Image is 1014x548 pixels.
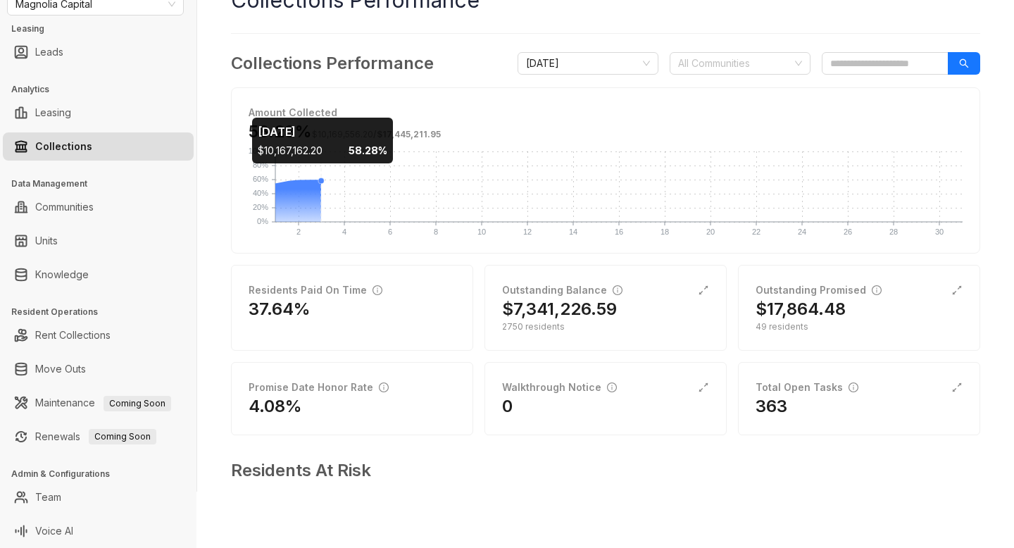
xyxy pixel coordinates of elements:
li: Collections [3,132,194,161]
div: 2750 residents [502,320,709,333]
text: 0% [257,217,268,225]
text: 8 [434,228,438,236]
h2: 37.64% [249,298,311,320]
span: Coming Soon [104,396,171,411]
span: expand-alt [951,285,963,296]
h2: 0 [502,395,513,418]
span: search [959,58,969,68]
li: Knowledge [3,261,194,289]
div: Outstanding Promised [756,282,882,298]
li: Team [3,483,194,511]
li: Rent Collections [3,321,194,349]
text: 20% [253,203,268,211]
h3: Residents At Risk [231,458,969,483]
text: 22 [752,228,760,236]
span: Coming Soon [89,429,156,444]
span: October 2025 [526,53,650,74]
h3: Collections Performance [231,51,434,76]
span: info-circle [607,382,617,392]
text: 18 [661,228,669,236]
div: Total Open Tasks [756,380,858,395]
text: 2 [296,228,301,236]
p: [DATE] [258,123,387,140]
text: 28 [889,228,898,236]
text: 60% [253,175,268,183]
h3: Data Management [11,178,196,190]
span: info-circle [373,285,382,295]
a: Team [35,483,61,511]
li: Maintenance [3,389,194,417]
text: 30 [935,228,944,236]
text: 80% [253,161,268,169]
span: info-circle [379,382,389,392]
li: Units [3,227,194,255]
li: Move Outs [3,355,194,383]
h2: 363 [756,395,787,418]
text: 4 [342,228,346,236]
text: 24 [798,228,806,236]
text: 10 [477,228,486,236]
li: Leads [3,38,194,66]
a: Leads [35,38,63,66]
h3: Leasing [11,23,196,35]
h2: 4.08% [249,395,302,418]
h3: Resident Operations [11,306,196,318]
a: Rent Collections [35,321,111,349]
li: Voice AI [3,517,194,545]
a: Move Outs [35,355,86,383]
div: 49 residents [756,320,963,333]
p: $10,167,162.20 [258,143,323,158]
a: Communities [35,193,94,221]
text: 14 [569,228,577,236]
span: $17,445,211.95 [377,129,441,139]
text: 100% [249,147,268,155]
a: Leasing [35,99,71,127]
span: info-circle [872,285,882,295]
div: Walkthrough Notice [502,380,617,395]
h3: Analytics [11,83,196,96]
text: 40% [253,189,268,197]
li: Renewals [3,423,194,451]
a: Knowledge [35,261,89,289]
li: Communities [3,193,194,221]
span: info-circle [613,285,622,295]
h2: $17,864.48 [756,298,846,320]
h3: 58.29% [249,120,441,143]
a: RenewalsComing Soon [35,423,156,451]
a: Units [35,227,58,255]
span: expand-alt [698,382,709,393]
text: 12 [523,228,532,236]
h3: Admin & Configurations [11,468,196,480]
div: Residents Paid On Time [249,282,382,298]
strong: 58.28% [349,144,387,156]
text: 6 [388,228,392,236]
div: Outstanding Balance [502,282,622,298]
li: Leasing [3,99,194,127]
a: Collections [35,132,92,161]
text: 20 [706,228,715,236]
text: 16 [615,228,623,236]
span: expand-alt [698,285,709,296]
text: 26 [844,228,852,236]
a: Voice AI [35,517,73,545]
div: Promise Date Honor Rate [249,380,389,395]
h2: $7,341,226.59 [502,298,617,320]
span: info-circle [849,382,858,392]
g: 3: 58.281 [318,178,324,184]
span: expand-alt [951,382,963,393]
strong: Amount Collected [249,106,337,118]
